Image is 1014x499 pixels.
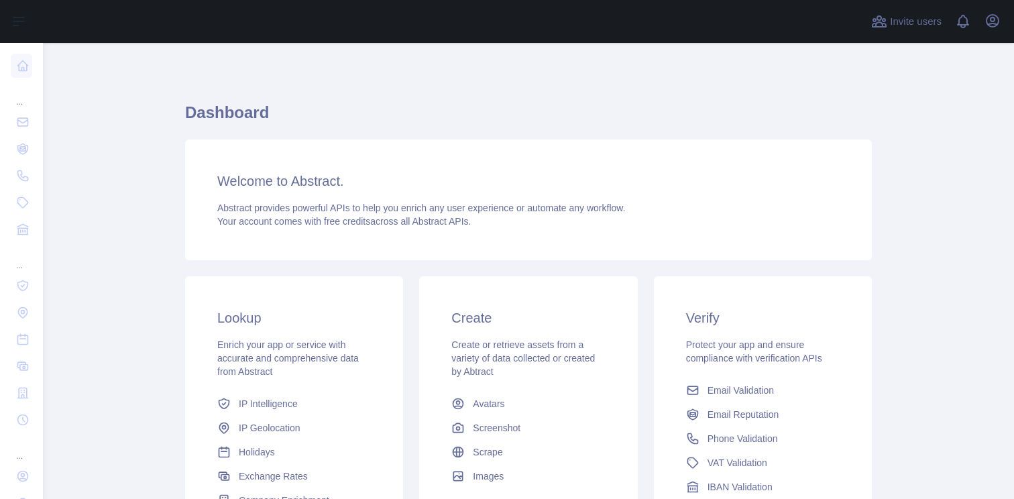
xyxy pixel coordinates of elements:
h3: Welcome to Abstract. [217,172,840,190]
div: ... [11,435,32,461]
h1: Dashboard [185,102,872,134]
a: Email Validation [681,378,845,402]
a: IP Geolocation [212,416,376,440]
a: Scrape [446,440,610,464]
span: VAT Validation [708,456,767,469]
button: Invite users [868,11,944,32]
a: Email Reputation [681,402,845,427]
span: Create or retrieve assets from a variety of data collected or created by Abtract [451,339,595,377]
span: Email Reputation [708,408,779,421]
a: VAT Validation [681,451,845,475]
span: Screenshot [473,421,520,435]
span: Your account comes with across all Abstract APIs. [217,216,471,227]
span: Avatars [473,397,504,410]
span: Email Validation [708,384,774,397]
a: IBAN Validation [681,475,845,499]
span: Protect your app and ensure compliance with verification APIs [686,339,822,364]
span: Invite users [890,14,942,30]
a: Screenshot [446,416,610,440]
span: Images [473,469,504,483]
a: Phone Validation [681,427,845,451]
span: IBAN Validation [708,480,773,494]
div: ... [11,80,32,107]
h3: Create [451,309,605,327]
span: Enrich your app or service with accurate and comprehensive data from Abstract [217,339,359,377]
span: Phone Validation [708,432,778,445]
a: Images [446,464,610,488]
span: IP Geolocation [239,421,300,435]
a: IP Intelligence [212,392,376,416]
span: Exchange Rates [239,469,308,483]
a: Holidays [212,440,376,464]
span: free credits [324,216,370,227]
h3: Verify [686,309,840,327]
div: ... [11,244,32,271]
span: Scrape [473,445,502,459]
a: Avatars [446,392,610,416]
span: Abstract provides powerful APIs to help you enrich any user experience or automate any workflow. [217,203,626,213]
h3: Lookup [217,309,371,327]
span: IP Intelligence [239,397,298,410]
a: Exchange Rates [212,464,376,488]
span: Holidays [239,445,275,459]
